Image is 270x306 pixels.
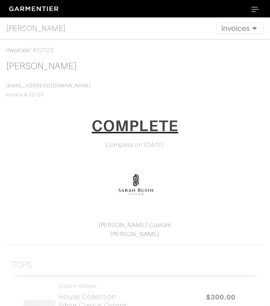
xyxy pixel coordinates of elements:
div: / #22123 [6,46,264,55]
span: $300.00 [198,289,243,305]
a: [PERSON_NAME] [110,231,159,238]
h1: COMPLETE [92,117,178,135]
a: [PERSON_NAME] Custom [98,222,171,229]
div: Complete on [DATE] [12,141,258,150]
a: [EMAIL_ADDRESS][DOMAIN_NAME] [6,83,91,88]
a: [PERSON_NAME] [6,21,66,36]
span: Invoice # 22123 [6,83,91,97]
button: Toggle navigation [216,23,264,34]
span: [PERSON_NAME] [6,23,66,34]
img: garmentier-logo-header-white-b43fb05a5012e4ada735d5af1a66efaba907eab6374d6393d1fbf88cb4ef424d.png [6,3,63,14]
img: XDNpi1N1QBxiJPNGxGNwLWkx.png [117,168,155,206]
button: Toggle navigation [247,3,264,14]
a: [PERSON_NAME] [6,61,77,71]
h4: Custom Woven [58,283,132,289]
h3: Tops [12,260,32,270]
a: Invoices [6,47,29,54]
a: COMPLETE [87,114,183,141]
img: menu_icon-7755f865694eea3fb4fb14317b3345316082ae68df1676627169483aed1b22b2.svg [251,7,259,12]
